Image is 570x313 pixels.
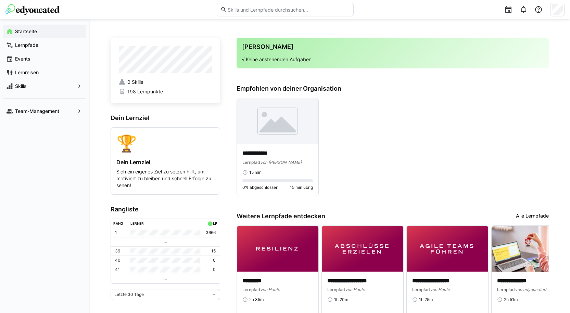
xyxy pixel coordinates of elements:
p: 0 [213,267,216,272]
span: 1h 20m [334,297,348,302]
a: Alle Lernpfade [516,212,549,220]
span: von Haufe [430,287,450,292]
span: von edyoucated [515,287,546,292]
p: 15 [211,248,216,254]
p: 41 [115,267,120,272]
img: image [322,226,403,272]
h3: Dein Lernziel [111,114,220,122]
p: 39 [115,248,120,254]
img: image [237,226,318,272]
h3: Rangliste [111,206,220,213]
div: Rang [113,221,123,225]
span: 198 Lernpunkte [127,88,163,95]
span: 0% abgeschlossen [242,185,278,190]
span: 1h 25m [419,297,433,302]
img: image [237,98,318,144]
span: Lernpfad [412,287,430,292]
h3: Empfohlen von deiner Organisation [237,85,549,92]
span: 15 min übrig [290,185,313,190]
span: von [PERSON_NAME] [260,160,302,165]
span: Letzte 30 Tage [114,292,144,297]
span: Lernpfad [242,160,260,165]
span: Lernpfad [242,287,260,292]
input: Skills und Lernpfade durchsuchen… [227,6,350,13]
p: Sich ein eigenes Ziel zu setzen hilft, um motiviert zu bleiben und schnell Erfolge zu sehen! [116,168,214,189]
span: von Haufe [345,287,365,292]
span: Lernpfad [497,287,515,292]
h4: Dein Lernziel [116,159,214,166]
span: 2h 51m [504,297,518,302]
img: image [407,226,488,272]
span: von Haufe [260,287,280,292]
p: 3666 [206,230,216,235]
h3: [PERSON_NAME] [242,43,543,51]
h3: Weitere Lernpfade entdecken [237,212,325,220]
div: Lerner [130,221,144,225]
p: 40 [115,258,121,263]
span: Lernpfad [327,287,345,292]
div: LP [213,221,217,225]
p: 1 [115,230,117,235]
span: 0 Skills [127,79,143,86]
span: 15 min [249,170,262,175]
a: 0 Skills [119,79,212,86]
p: 0 [213,258,216,263]
div: 🏆 [116,133,214,153]
p: √ Keine anstehenden Aufgaben [242,56,543,63]
span: 2h 35m [249,297,264,302]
